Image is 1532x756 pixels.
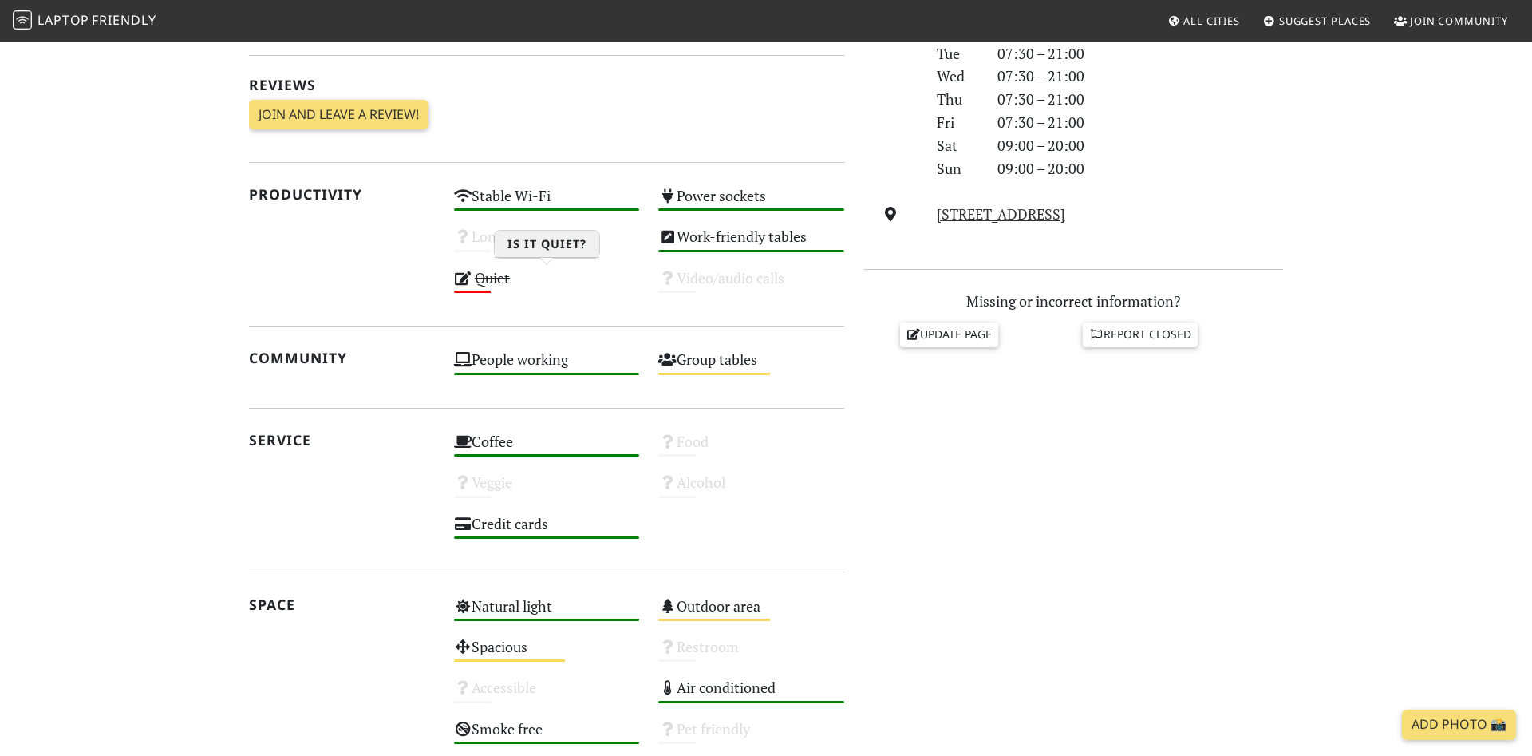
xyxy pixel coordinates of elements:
[249,77,844,93] h2: Reviews
[92,11,156,29] span: Friendly
[988,42,1293,65] div: 07:30 – 21:00
[1161,6,1246,35] a: All Cities
[988,134,1293,157] div: 09:00 – 20:00
[249,186,435,203] h2: Productivity
[1083,323,1198,346] a: Report closed
[1183,14,1240,28] span: All Cities
[988,65,1293,88] div: 07:30 – 21:00
[444,593,650,634] div: Natural light
[444,346,650,387] div: People working
[649,429,854,469] div: Food
[495,231,599,258] h3: Is it quiet?
[927,42,988,65] div: Tue
[1257,6,1378,35] a: Suggest Places
[649,469,854,510] div: Alcohol
[249,596,435,613] h2: Space
[1388,6,1514,35] a: Join Community
[927,88,988,111] div: Thu
[649,675,854,715] div: Air conditioned
[444,183,650,224] div: Stable Wi-Fi
[249,350,435,366] h2: Community
[444,224,650,264] div: Long stays
[1279,14,1372,28] span: Suggest Places
[444,429,650,469] div: Coffee
[988,157,1293,180] div: 09:00 – 20:00
[900,323,999,346] a: Update page
[475,268,510,287] s: Quiet
[988,111,1293,134] div: 07:30 – 21:00
[649,593,854,634] div: Outdoor area
[988,88,1293,111] div: 07:30 – 21:00
[444,675,650,715] div: Accessible
[649,265,854,306] div: Video/audio calls
[649,183,854,224] div: Power sockets
[13,10,32,30] img: LaptopFriendly
[444,634,650,675] div: Spacious
[13,7,156,35] a: LaptopFriendly LaptopFriendly
[927,157,988,180] div: Sun
[249,432,435,449] h2: Service
[1410,14,1508,28] span: Join Community
[249,100,428,130] a: Join and leave a review!
[863,290,1283,313] p: Missing or incorrect information?
[649,346,854,387] div: Group tables
[444,469,650,510] div: Veggie
[38,11,89,29] span: Laptop
[649,224,854,264] div: Work-friendly tables
[927,65,988,88] div: Wed
[444,511,650,552] div: Credit cards
[649,634,854,675] div: Restroom
[937,204,1065,224] a: [STREET_ADDRESS]
[927,134,988,157] div: Sat
[927,111,988,134] div: Fri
